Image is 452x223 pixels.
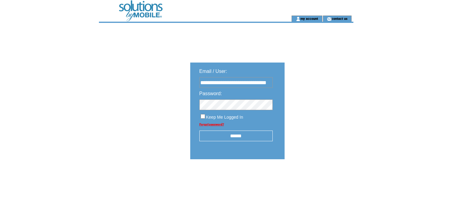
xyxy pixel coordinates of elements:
[199,123,224,126] a: Forgot password?
[296,16,300,21] img: account_icon.gif
[300,16,318,20] a: my account
[199,69,227,74] span: Email / User:
[206,115,243,120] span: Keep Me Logged In
[331,16,348,20] a: contact us
[199,91,222,96] span: Password:
[302,174,333,182] img: transparent.png
[327,16,331,21] img: contact_us_icon.gif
